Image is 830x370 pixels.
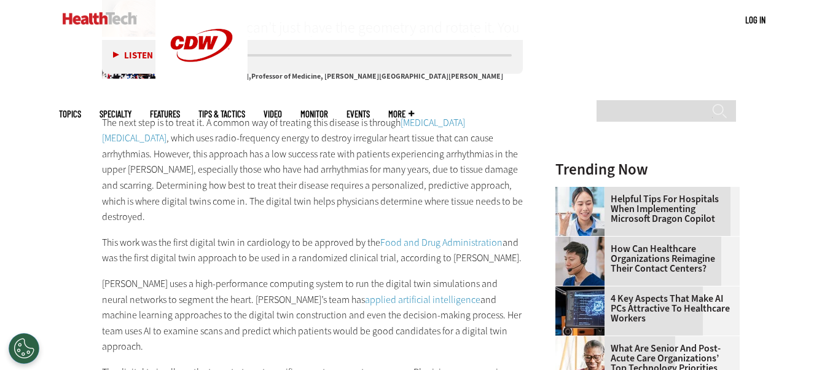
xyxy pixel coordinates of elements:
[555,286,605,336] img: Desktop monitor with brain AI concept
[346,109,370,119] a: Events
[63,12,137,25] img: Home
[9,333,39,364] div: Cookies Settings
[59,109,81,119] span: Topics
[555,187,611,197] a: Doctor using phone to dictate to tablet
[555,237,605,286] img: Healthcare contact center
[198,109,245,119] a: Tips & Tactics
[555,286,611,296] a: Desktop monitor with brain AI concept
[155,81,248,94] a: CDW
[300,109,328,119] a: MonITor
[555,294,732,323] a: 4 Key Aspects That Make AI PCs Attractive to Healthcare Workers
[102,115,523,225] p: The next step is to treat it. A common way of treating this disease is through , which uses radio...
[555,237,611,246] a: Healthcare contact center
[555,336,611,346] a: Older person using tablet
[555,187,605,236] img: Doctor using phone to dictate to tablet
[555,194,732,224] a: Helpful Tips for Hospitals When Implementing Microsoft Dragon Copilot
[264,109,282,119] a: Video
[555,244,732,274] a: How Can Healthcare Organizations Reimagine Their Contact Centers?
[102,276,523,355] p: [PERSON_NAME] uses a high-performance computing system to run the digital twin simulations and ne...
[9,333,39,364] button: Open Preferences
[388,109,414,119] span: More
[555,162,740,177] h3: Trending Now
[745,14,765,25] a: Log in
[380,236,503,249] a: Food and Drug Administration
[365,293,480,306] a: applied artificial intelligence
[745,14,765,26] div: User menu
[100,109,131,119] span: Specialty
[102,235,523,266] p: This work was the first digital twin in cardiology to be approved by the and was the first digita...
[150,109,180,119] a: Features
